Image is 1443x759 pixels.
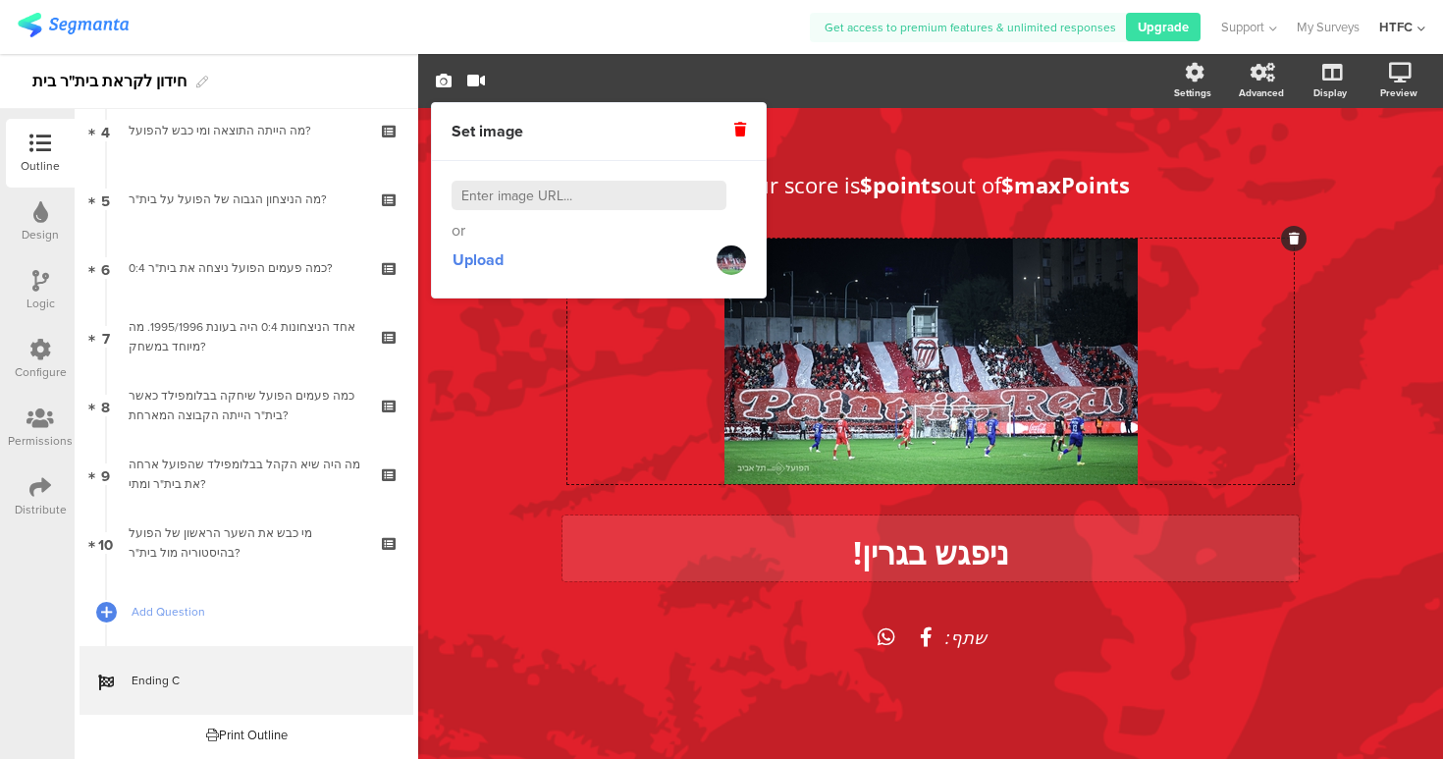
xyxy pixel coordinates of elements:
div: חידון לקראת בית"ר בית [32,66,187,97]
div: Configure [15,363,67,381]
button: Upload [452,243,505,278]
span: Set image [452,121,523,142]
div: כמה פעמים הפועל ניצחה את בית"ר 0:4? [129,258,363,278]
div: HTFC [1379,18,1413,36]
a: 9 מה היה שיא הקהל בבלומפילד שהפועל ארחה את בית"ר ומתי? [80,440,413,509]
a: Ending C [80,646,413,715]
span: 8 [101,395,110,416]
div: אחד הניצחונות 0:4 היה בעונת 1995/1996. מה מיוחד במשחק? [129,317,363,356]
span: Ending C [132,671,383,690]
img: segmanta logo [18,13,129,37]
span: 10 [98,532,113,554]
b: $maxPoints [1001,170,1130,199]
span: 9 [101,463,110,485]
div: מה הייתה התוצאה ומי כבש להפועל? [129,121,363,140]
div: מי כבש את השער הראשון של הפועל בהיסטוריה מול בית"ר? [129,523,363,563]
div: Preview [1380,85,1417,100]
a: 7 אחד הניצחונות 0:4 היה בעונת 1995/1996. מה מיוחד במשחק? [80,302,413,371]
div: מה הניצחון הגבוה של הפועל על בית"ר? [129,190,363,209]
span: 7 [102,326,110,348]
span: ניפגש בגרין! [853,531,1009,573]
div: Display [1313,85,1347,100]
div: Design [22,226,59,244]
img: https%3A%2F%2Fd3718dnoaommpf.cloudfront.net%2Fsurvey%2Fending%2Ff89eac5bf138494734be.JPG [717,245,746,275]
a: 6 כמה פעמים הפועל ניצחה את בית"ר 0:4? [80,234,413,302]
span: 5 [101,189,110,210]
div: Logic [27,295,55,312]
div: Print Outline [206,726,288,744]
a: 8 כמה פעמים הפועל שיחקה בבלומפילד כאשר בית"ר הייתה הקבוצה המארחת? [80,371,413,440]
b: $points [860,170,941,199]
div: Advanced [1239,85,1284,100]
div: Distribute [15,501,67,518]
span: Upgrade [1138,18,1189,36]
span: Support [1221,18,1264,36]
span: or [452,220,465,242]
span: שתף: [945,625,987,649]
div: מה היה שיא הקהל בבלומפילד שהפועל ארחה את בית"ר ומתי? [129,455,363,494]
div: Settings [1174,85,1211,100]
a: 4 מה הייתה התוצאה ומי כבש להפועל? [80,96,413,165]
span: Upload [453,248,504,271]
div: Outline [21,157,60,175]
div: Permissions [8,432,73,450]
a: 5 מה הניצחון הגבוה של הפועל על בית"ר? [80,165,413,234]
span: 4 [101,120,110,141]
span: Get access to premium features & unlimited responses [825,19,1116,36]
input: Enter image URL... [452,181,726,210]
div: כמה פעמים הפועל שיחקה בבלומפילד כאשר בית"ר הייתה הקבוצה המארחת? [129,386,363,425]
span: 6 [101,257,110,279]
a: 10 מי כבש את השער הראשון של הפועל בהיסטוריה מול בית"ר? [80,509,413,577]
span: Your score is out of [731,170,1130,199]
span: Add Question [132,602,383,622]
